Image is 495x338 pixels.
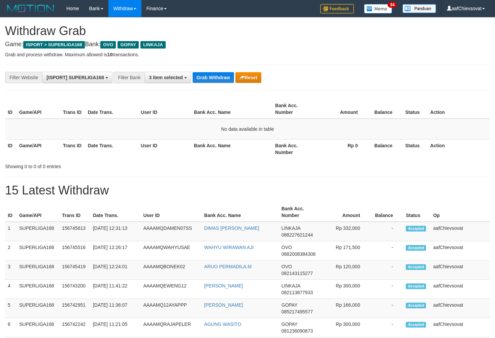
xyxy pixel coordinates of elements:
[5,41,490,48] h4: Game: Bank:
[5,203,16,222] th: ID
[321,318,370,337] td: Rp 300,000
[282,264,292,269] span: OVO
[140,41,166,49] span: LINKAJA
[118,41,139,49] span: GOPAY
[204,245,254,250] a: WAHYU WIRAWAN AJI
[406,245,426,251] span: Accepted
[364,4,392,13] img: Button%20Memo.svg
[140,260,201,280] td: AAAAMQBONEK02
[46,75,104,80] span: [ISPORT] SUPERLIGA168
[370,318,403,337] td: -
[5,139,16,158] th: ID
[321,203,370,222] th: Amount
[316,99,368,119] th: Amount
[5,318,16,337] td: 6
[427,139,490,158] th: Action
[60,139,85,158] th: Trans ID
[402,139,427,158] th: Status
[59,299,90,318] td: 156742951
[430,203,490,222] th: Op
[406,226,426,232] span: Accepted
[204,225,259,231] a: DIMAS [PERSON_NAME]
[90,241,141,260] td: [DATE] 12:26:17
[59,318,90,337] td: 156742242
[5,24,490,38] h1: Withdraw Grab
[140,222,201,241] td: AAAAMQDAMEN07SS
[430,241,490,260] td: aafChievsovat
[282,309,313,314] span: Copy 085217495577 to clipboard
[282,283,300,288] span: LINKAJA
[5,260,16,280] td: 3
[5,241,16,260] td: 2
[16,222,59,241] td: SUPERLIGA168
[430,280,490,299] td: aafChievsovat
[90,222,141,241] td: [DATE] 12:31:13
[235,72,261,83] button: Reset
[140,280,201,299] td: AAAAMQEWENG12
[320,4,354,13] img: Feedback.jpg
[138,99,191,119] th: User ID
[90,318,141,337] td: [DATE] 11:21:05
[406,303,426,308] span: Accepted
[5,72,42,83] div: Filter Website
[201,203,278,222] th: Bank Acc. Name
[204,264,252,269] a: ARUO PERMADILA.M
[430,260,490,280] td: aafChievsovat
[191,139,272,158] th: Bank Acc. Name
[321,280,370,299] td: Rp 300,000
[321,241,370,260] td: Rp 171,500
[368,139,403,158] th: Balance
[321,222,370,241] td: Rp 332,000
[16,139,60,158] th: Game/API
[272,139,316,158] th: Bank Acc. Number
[204,283,243,288] a: [PERSON_NAME]
[144,72,191,83] button: 3 item selected
[5,280,16,299] td: 4
[85,139,138,158] th: Date Trans.
[370,260,403,280] td: -
[5,160,201,170] div: Showing 0 to 0 of 0 entries
[370,241,403,260] td: -
[5,3,56,13] img: MOTION_logo.png
[193,72,234,83] button: Grab Withdraw
[370,299,403,318] td: -
[138,139,191,158] th: User ID
[282,232,313,238] span: Copy 088227621244 to clipboard
[100,41,116,49] span: OVO
[23,41,85,49] span: ISPORT > SUPERLIGA168
[60,99,85,119] th: Trans ID
[272,99,316,119] th: Bank Acc. Number
[85,99,138,119] th: Date Trans.
[5,119,490,140] td: No data available in table
[368,99,403,119] th: Balance
[5,99,16,119] th: ID
[5,299,16,318] td: 5
[59,260,90,280] td: 156745419
[430,222,490,241] td: aafChievsovat
[430,299,490,318] td: aafChievsovat
[16,99,60,119] th: Game/API
[16,241,59,260] td: SUPERLIGA168
[16,260,59,280] td: SUPERLIGA168
[5,222,16,241] td: 1
[370,203,403,222] th: Balance
[5,51,490,58] p: Grab and process withdraw. Maximum allowed is transactions.
[388,2,397,8] span: 34
[59,222,90,241] td: 156745613
[59,203,90,222] th: Trans ID
[402,99,427,119] th: Status
[406,322,426,328] span: Accepted
[107,52,112,57] strong: 10
[59,241,90,260] td: 156745516
[16,203,59,222] th: Game/API
[282,328,313,334] span: Copy 081236090873 to clipboard
[282,321,297,327] span: GOPAY
[427,99,490,119] th: Action
[402,4,436,13] img: panduan.png
[16,318,59,337] td: SUPERLIGA168
[321,299,370,318] td: Rp 166,000
[282,302,297,308] span: GOPAY
[90,260,141,280] td: [DATE] 12:24:01
[316,139,368,158] th: Rp 0
[59,280,90,299] td: 156743200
